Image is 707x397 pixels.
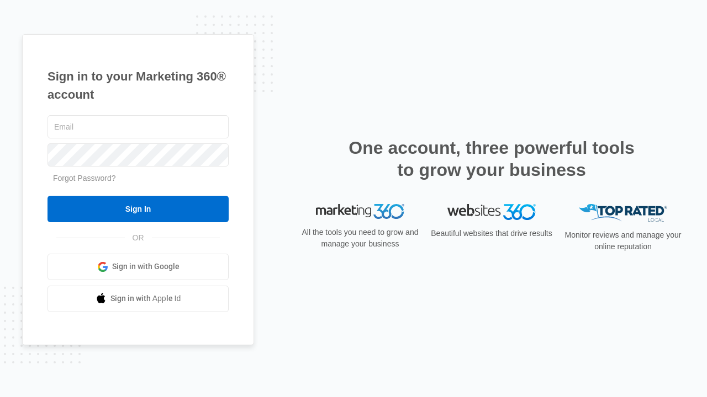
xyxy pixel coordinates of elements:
[298,227,422,250] p: All the tools you need to grow and manage your business
[579,204,667,222] img: Top Rated Local
[53,174,116,183] a: Forgot Password?
[48,115,229,138] input: Email
[561,229,685,253] p: Monitor reviews and manage your online reputation
[48,196,229,222] input: Sign In
[125,232,152,244] span: OR
[48,67,229,104] h1: Sign in to your Marketing 360® account
[430,228,553,239] p: Beautiful websites that drive results
[345,137,638,181] h2: One account, three powerful tools to grow your business
[447,204,536,220] img: Websites 360
[112,261,180,272] span: Sign in with Google
[48,286,229,312] a: Sign in with Apple Id
[110,293,181,304] span: Sign in with Apple Id
[316,204,404,219] img: Marketing 360
[48,254,229,280] a: Sign in with Google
